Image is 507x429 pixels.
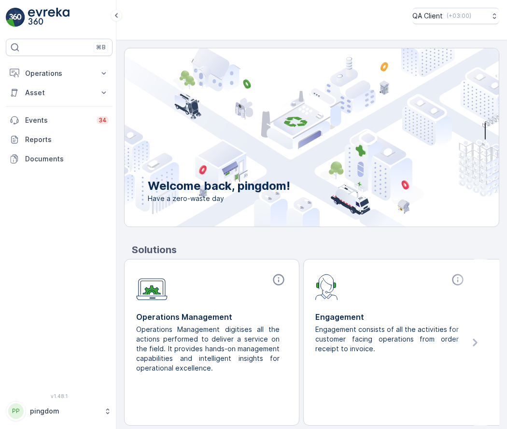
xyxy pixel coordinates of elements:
p: 34 [99,116,107,124]
button: Operations [6,64,113,83]
p: Welcome back, pingdom! [148,178,290,194]
div: PP [8,403,24,419]
img: logo [6,8,25,27]
p: Documents [25,154,109,164]
p: Operations Management [136,311,287,323]
p: pingdom [30,406,99,416]
button: Asset [6,83,113,102]
p: Operations Management digitises all the actions performed to deliver a service on the field. It p... [136,325,280,373]
button: PPpingdom [6,401,113,421]
img: module-icon [136,273,168,300]
p: Solutions [132,243,499,257]
a: Documents [6,149,113,169]
p: Engagement consists of all the activities for customer facing operations from order receipt to in... [315,325,459,354]
img: module-icon [315,273,338,300]
img: logo_light-DOdMpM7g.png [28,8,70,27]
p: Operations [25,69,93,78]
p: QA Client [412,11,443,21]
button: QA Client(+03:00) [412,8,499,24]
p: ⌘B [96,43,106,51]
p: ( +03:00 ) [447,12,471,20]
span: v 1.48.1 [6,393,113,399]
a: Reports [6,130,113,149]
a: Events34 [6,111,113,130]
p: Asset [25,88,93,98]
p: Engagement [315,311,466,323]
img: city illustration [81,48,499,227]
p: Reports [25,135,109,144]
p: Events [25,115,91,125]
span: Have a zero-waste day [148,194,290,203]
